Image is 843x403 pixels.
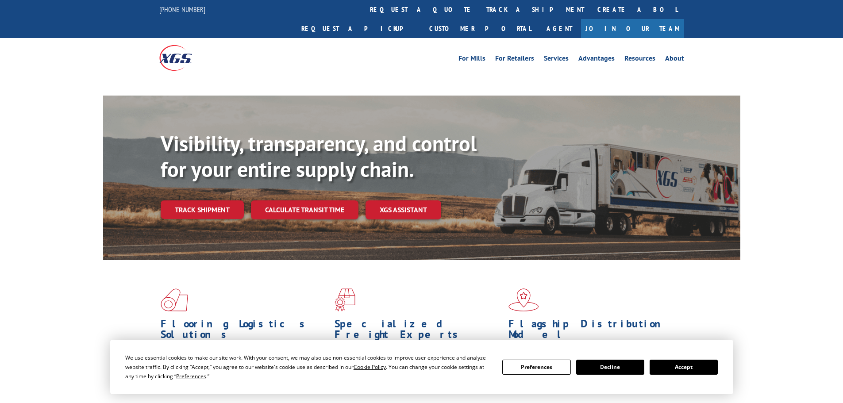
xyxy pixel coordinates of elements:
[354,363,386,371] span: Cookie Policy
[495,55,534,65] a: For Retailers
[650,360,718,375] button: Accept
[458,55,485,65] a: For Mills
[159,5,205,14] a: [PHONE_NUMBER]
[624,55,655,65] a: Resources
[508,288,539,311] img: xgs-icon-flagship-distribution-model-red
[251,200,358,219] a: Calculate transit time
[366,200,441,219] a: XGS ASSISTANT
[423,19,538,38] a: Customer Portal
[538,19,581,38] a: Agent
[125,353,492,381] div: We use essential cookies to make our site work. With your consent, we may also use non-essential ...
[508,319,676,344] h1: Flagship Distribution Model
[161,130,477,183] b: Visibility, transparency, and control for your entire supply chain.
[581,19,684,38] a: Join Our Team
[295,19,423,38] a: Request a pickup
[110,340,733,394] div: Cookie Consent Prompt
[544,55,569,65] a: Services
[335,288,355,311] img: xgs-icon-focused-on-flooring-red
[576,360,644,375] button: Decline
[502,360,570,375] button: Preferences
[161,319,328,344] h1: Flooring Logistics Solutions
[176,372,206,380] span: Preferences
[161,288,188,311] img: xgs-icon-total-supply-chain-intelligence-red
[335,319,502,344] h1: Specialized Freight Experts
[161,200,244,219] a: Track shipment
[665,55,684,65] a: About
[578,55,615,65] a: Advantages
